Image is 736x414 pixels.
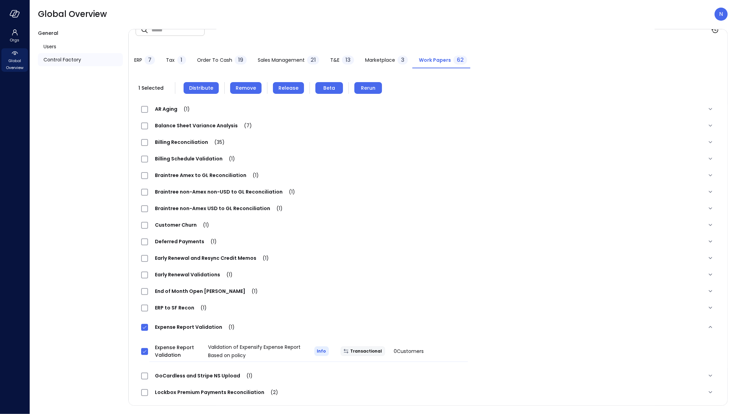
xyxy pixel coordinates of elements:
a: Users [38,40,123,53]
span: (1) [204,238,217,245]
span: End of Month Open [PERSON_NAME] [148,288,265,295]
div: Braintree non-Amex USD to GL Reconciliation(1) [136,200,720,217]
span: Braintree non-Amex USD to GL Reconciliation [148,205,290,212]
span: 19 [238,56,243,64]
span: Work Papers [419,56,451,64]
div: End of Month Open [PERSON_NAME](1) [136,283,720,299]
div: Billing Reconciliation(35) [136,134,720,150]
button: Remove [230,82,262,94]
span: Early Renewal and Resync Credit Memos [148,255,276,262]
span: (1) [270,205,283,212]
span: 1 Selected [136,84,167,92]
span: Customer Churn [148,221,216,228]
div: Customer Churn(1) [136,217,720,233]
span: Braintree non-Amex non-USD to GL Reconciliation [148,188,302,195]
span: Validation of Expensify Expense Report Based on policy [208,344,301,359]
span: (1) [256,255,269,262]
span: (1) [283,188,295,195]
span: Release [278,84,298,92]
span: General [38,30,58,37]
span: Balance Sheet Variance Analysis [148,122,259,129]
span: 3 [401,56,404,64]
span: Control Factory [43,56,81,63]
span: (1) [177,106,190,112]
span: (1) [246,172,259,179]
div: Deferred Payments(1) [136,233,720,250]
span: 1 [181,56,183,64]
div: Balance Sheet Variance Analysis(7) [136,117,720,134]
span: (1) [197,221,209,228]
span: T&E [330,56,340,64]
div: Expense Report Validation(1) [136,316,720,338]
span: Order to Cash [197,56,232,64]
span: Global Overview [38,9,107,20]
div: Early Renewal and Resync Credit Memos(1) [136,250,720,266]
span: ERP to SF Recon [148,304,214,311]
button: Rerun [354,82,382,94]
span: Orgs [10,37,20,43]
span: Tax [166,56,175,64]
div: AR Aging(1) [136,101,720,117]
span: Rerun [361,84,375,92]
span: Billing Schedule Validation [148,155,242,162]
div: Lockbox Premium Payments Reconciliation(2) [136,384,720,401]
span: (1) [194,304,207,311]
span: (1) [240,372,253,379]
span: (1) [245,288,258,295]
span: Distribute [189,84,213,92]
a: Control Factory [38,53,123,66]
span: Sales Management [258,56,305,64]
span: Billing Reconciliation [148,139,232,146]
button: Distribute [184,82,219,94]
span: Marketplace [365,56,395,64]
span: Beta [323,84,335,92]
div: Braintree non-Amex non-USD to GL Reconciliation(1) [136,184,720,200]
span: 0 Customers [394,348,424,355]
span: GoCardless and Stripe NS Upload [148,372,259,379]
span: (1) [220,271,233,278]
button: Release [273,82,304,94]
span: (7) [238,122,252,129]
div: GoCardless and Stripe NS Upload(1) [136,367,720,384]
span: 21 [311,56,316,64]
span: 13 [345,56,351,64]
button: Beta [315,82,343,94]
span: 62 [457,56,464,64]
span: Users [43,43,56,50]
span: (2) [264,389,278,396]
span: Braintree Amex to GL Reconciliation [148,172,266,179]
div: Braintree Amex to GL Reconciliation(1) [136,167,720,184]
span: Lockbox Premium Payments Reconciliation [148,389,285,396]
span: Expense Report Validation [148,324,242,331]
p: N [719,10,723,18]
span: (35) [208,139,225,146]
div: ERP to SF Recon(1) [136,299,720,316]
div: Orgs [1,28,28,44]
span: (1) [223,155,235,162]
span: Remove [236,84,256,92]
div: Early Renewal Validations(1) [136,266,720,283]
div: Noy Vadai [715,8,728,21]
span: AR Aging [148,106,197,112]
div: Billing Schedule Validation(1) [136,150,720,167]
span: Expense Report Validation [155,344,203,359]
span: (1) [222,324,235,331]
span: 7 [148,56,151,64]
div: Global Overview [1,48,28,72]
span: Early Renewal Validations [148,271,239,278]
span: Deferred Payments [148,238,224,245]
span: ERP [134,56,142,64]
span: Global Overview [4,57,25,71]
